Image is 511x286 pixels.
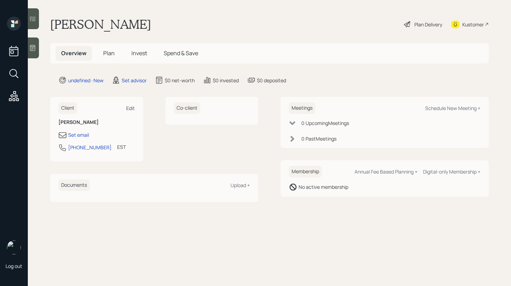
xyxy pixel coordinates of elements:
[462,21,484,28] div: Kustomer
[50,17,151,32] h1: [PERSON_NAME]
[68,144,112,151] div: [PHONE_NUMBER]
[423,168,480,175] div: Digital-only Membership +
[257,77,286,84] div: $0 deposited
[131,49,147,57] span: Invest
[289,102,315,114] h6: Meetings
[58,102,77,114] h6: Client
[122,77,147,84] div: Set advisor
[230,182,250,188] div: Upload +
[58,119,135,125] h6: [PERSON_NAME]
[7,241,21,254] img: retirable_logo.png
[165,77,195,84] div: $0 net-worth
[355,168,417,175] div: Annual Fee Based Planning +
[164,49,198,57] span: Spend & Save
[6,263,22,269] div: Log out
[126,105,135,111] div: Edit
[213,77,239,84] div: $0 invested
[289,166,322,177] h6: Membership
[301,119,349,127] div: 0 Upcoming Meeting s
[414,21,442,28] div: Plan Delivery
[68,77,104,84] div: undefined · New
[68,131,89,138] div: Set email
[117,143,126,151] div: EST
[174,102,200,114] h6: Co-client
[103,49,115,57] span: Plan
[301,135,336,142] div: 0 Past Meeting s
[425,105,480,111] div: Schedule New Meeting +
[58,179,90,191] h6: Documents
[61,49,87,57] span: Overview
[299,183,348,191] div: No active membership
